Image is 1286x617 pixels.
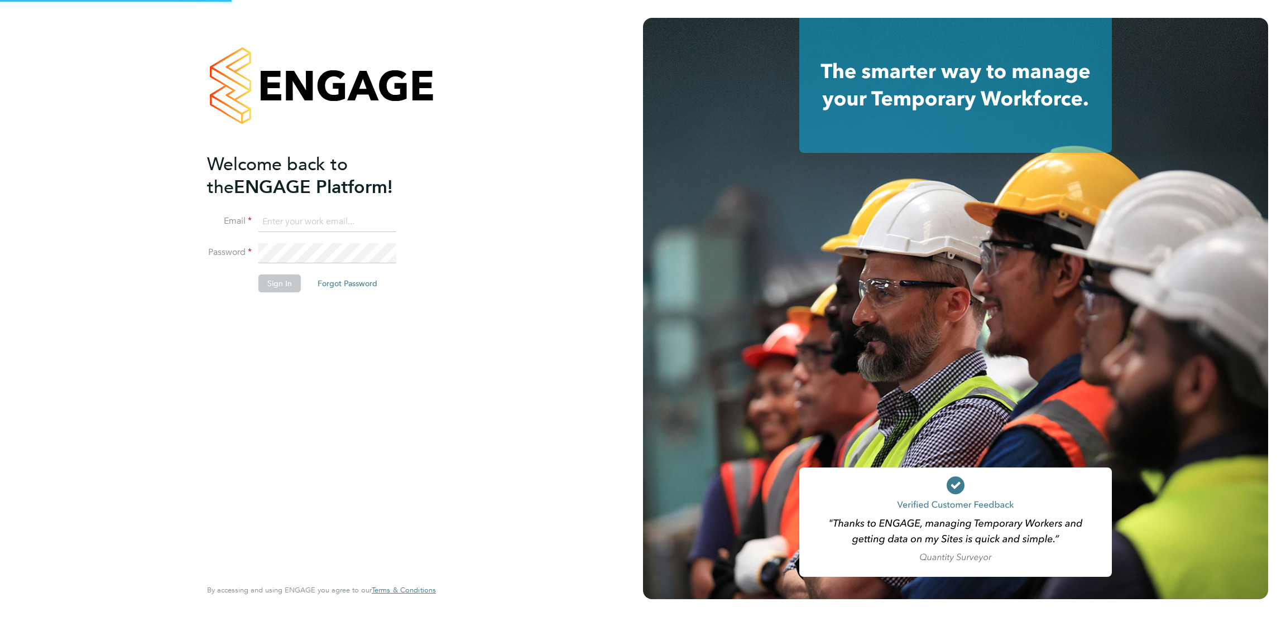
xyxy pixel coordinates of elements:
label: Password [207,247,252,258]
input: Enter your work email... [258,212,396,232]
span: Welcome back to the [207,153,348,198]
label: Email [207,215,252,227]
span: By accessing and using ENGAGE you agree to our [207,585,436,595]
a: Terms & Conditions [372,586,436,595]
button: Sign In [258,274,301,292]
h2: ENGAGE Platform! [207,153,425,199]
button: Forgot Password [309,274,386,292]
